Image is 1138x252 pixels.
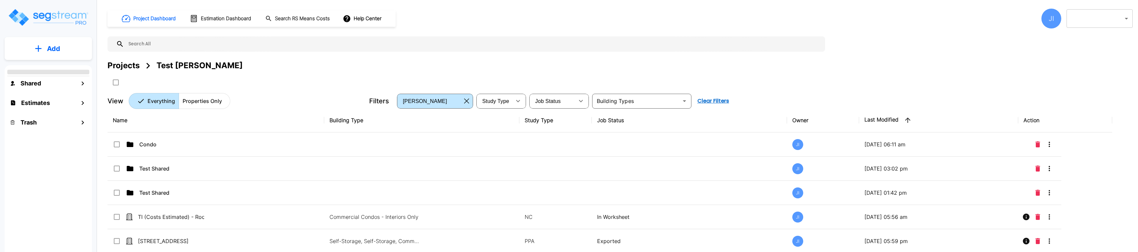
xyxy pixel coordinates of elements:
[792,187,803,198] div: JI
[47,44,60,54] p: Add
[139,140,205,148] p: Condo
[597,213,782,221] p: In Worksheet
[535,98,561,104] span: Job Status
[1043,234,1056,248] button: More-Options
[124,36,822,52] input: Search All
[324,108,519,132] th: Building Type
[597,237,782,245] p: Exported
[792,212,803,223] div: JI
[859,108,1018,132] th: Last Modified
[119,11,179,26] button: Project Dashboard
[183,97,222,105] p: Properties Only
[792,236,803,247] div: JI
[21,98,50,107] h1: Estimates
[864,165,1013,173] p: [DATE] 03:02 pm
[108,60,140,72] div: Projects
[341,12,384,25] button: Help Center
[329,237,419,245] p: Self-Storage, Self-Storage, Commercial Property Site
[792,163,803,174] div: JI
[1041,9,1061,28] div: JI
[482,98,509,104] span: Study Type
[1043,138,1056,151] button: More-Options
[1043,186,1056,199] button: More-Options
[187,12,255,25] button: Estimation Dashboard
[21,79,41,88] h1: Shared
[156,60,243,72] div: Test [PERSON_NAME]
[139,165,205,173] p: Test Shared
[108,108,324,132] th: Name
[1018,108,1112,132] th: Action
[594,96,678,106] input: Building Types
[1043,162,1056,175] button: More-Options
[1020,210,1033,224] button: Info
[592,108,787,132] th: Job Status
[864,140,1013,148] p: [DATE] 06:11 am
[398,92,461,110] div: Select
[478,92,511,110] div: Select
[1033,138,1043,151] button: Delete
[179,93,230,109] button: Properties Only
[138,237,204,245] p: [STREET_ADDRESS]
[108,96,123,106] p: View
[864,237,1013,245] p: [DATE] 05:59 pm
[695,94,732,108] button: Clear Filters
[8,8,89,27] img: Logo
[525,237,586,245] p: PPA
[275,15,330,23] h1: Search RS Means Costs
[1020,234,1033,248] button: Info
[263,12,333,25] button: Search RS Means Costs
[525,213,586,221] p: NC
[680,96,689,106] button: Open
[1033,162,1043,175] button: Delete
[792,139,803,150] div: JI
[129,93,230,109] div: Platform
[201,15,251,23] h1: Estimation Dashboard
[109,76,122,89] button: SelectAll
[369,96,389,106] p: Filters
[138,213,204,221] p: TI (Costs Estimated) - Rooftop Realty LLC - [STREET_ADDRESS]
[21,118,37,127] h1: Trash
[787,108,859,132] th: Owner
[1033,234,1043,248] button: Delete
[1033,210,1043,224] button: Delete
[519,108,591,132] th: Study Type
[1043,210,1056,224] button: More-Options
[139,189,205,197] p: Test Shared
[133,15,176,23] h1: Project Dashboard
[5,39,92,58] button: Add
[864,213,1013,221] p: [DATE] 05:56 am
[329,213,419,221] p: Commercial Condos - Interiors Only
[148,97,175,105] p: Everything
[531,92,574,110] div: Select
[1033,186,1043,199] button: Delete
[864,189,1013,197] p: [DATE] 01:42 pm
[129,93,179,109] button: Everything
